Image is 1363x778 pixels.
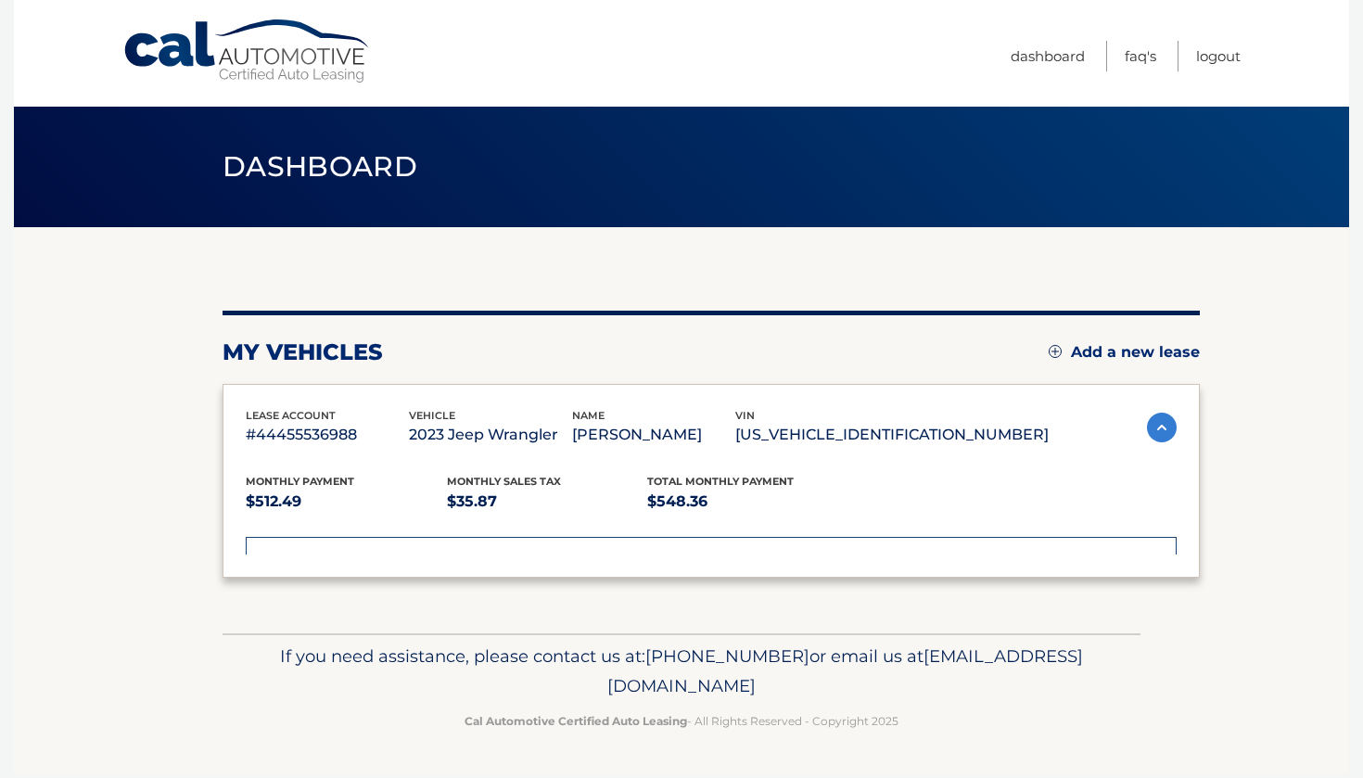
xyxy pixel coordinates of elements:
p: If you need assistance, please contact us at: or email us at [235,642,1128,701]
p: The end of your lease is approaching soon. A member of our lease end team will be in touch soon t... [276,552,1165,614]
span: Monthly sales Tax [447,475,561,488]
p: [US_VEHICLE_IDENTIFICATION_NUMBER] [735,422,1049,448]
p: - All Rights Reserved - Copyright 2025 [235,711,1128,731]
span: name [572,409,605,422]
a: Cal Automotive [122,19,373,84]
h2: my vehicles [223,338,383,366]
p: $35.87 [447,489,648,515]
a: Add a new lease [1049,343,1200,362]
span: Total Monthly Payment [647,475,794,488]
span: [PHONE_NUMBER] [645,645,809,667]
a: Logout [1196,41,1241,71]
span: lease account [246,409,336,422]
span: vin [735,409,755,422]
span: Monthly Payment [246,475,354,488]
span: [EMAIL_ADDRESS][DOMAIN_NAME] [607,645,1083,696]
span: vehicle [409,409,455,422]
strong: Cal Automotive Certified Auto Leasing [465,714,687,728]
p: $512.49 [246,489,447,515]
p: $548.36 [647,489,848,515]
span: Dashboard [223,149,417,184]
a: Dashboard [1011,41,1085,71]
img: add.svg [1049,345,1062,358]
p: [PERSON_NAME] [572,422,735,448]
img: accordion-active.svg [1147,413,1177,442]
a: FAQ's [1125,41,1156,71]
p: 2023 Jeep Wrangler [409,422,572,448]
p: #44455536988 [246,422,409,448]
